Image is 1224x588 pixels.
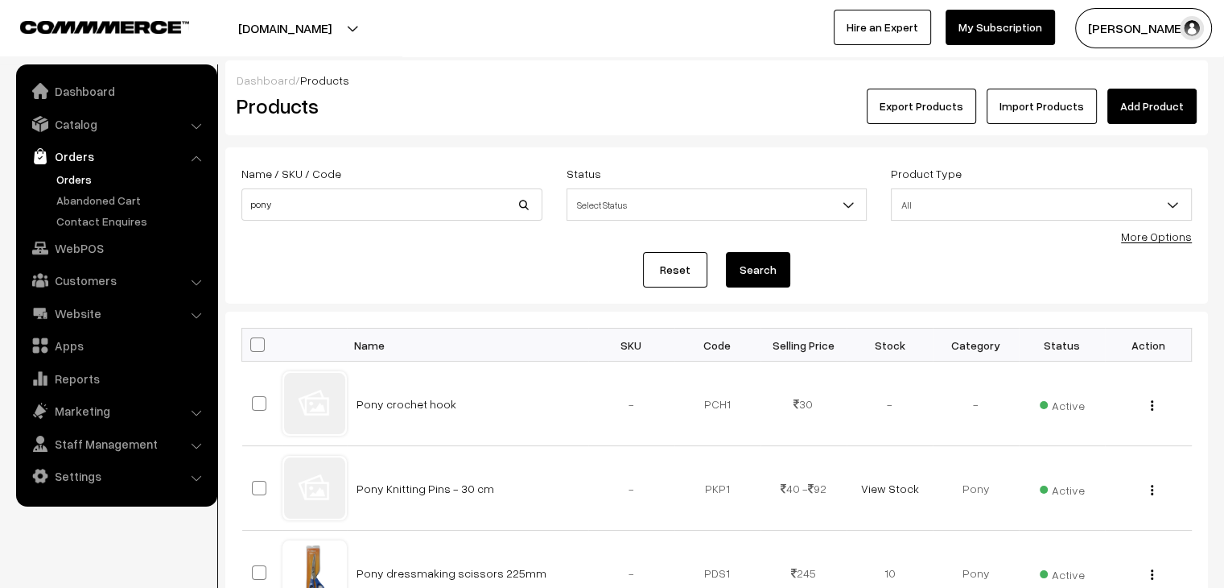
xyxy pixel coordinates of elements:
[1105,329,1191,362] th: Action
[347,329,588,362] th: Name
[20,21,189,33] img: COMMMERCE
[567,165,601,182] label: Status
[1040,562,1085,583] span: Active
[933,446,1019,531] td: Pony
[892,191,1191,219] span: All
[20,234,212,263] a: WebPOS
[588,362,674,446] td: -
[20,396,212,425] a: Marketing
[1075,8,1212,48] button: [PERSON_NAME]…
[20,142,212,171] a: Orders
[178,95,271,106] div: Keywords by Traffic
[356,482,494,495] a: Pony Knitting Pins - 30 cm
[241,165,341,182] label: Name / SKU / Code
[20,364,212,393] a: Reports
[867,89,976,124] button: Export Products
[300,73,349,87] span: Products
[674,362,760,446] td: PCH1
[26,26,39,39] img: logo_orange.svg
[567,188,868,221] span: Select Status
[20,429,212,458] a: Staff Management
[674,329,760,362] th: Code
[241,188,542,221] input: Name / SKU / Code
[237,93,541,118] h2: Products
[588,329,674,362] th: SKU
[52,192,212,209] a: Abandoned Cart
[1151,485,1153,495] img: Menu
[42,42,177,55] div: Domain: [DOMAIN_NAME]
[726,252,790,288] button: Search
[891,188,1192,221] span: All
[20,16,161,35] a: COMMMERCE
[45,26,79,39] div: v 4.0.25
[20,299,212,328] a: Website
[567,191,867,219] span: Select Status
[1151,569,1153,580] img: Menu
[588,446,674,531] td: -
[1040,478,1085,499] span: Active
[760,329,847,362] th: Selling Price
[674,446,760,531] td: PKP1
[356,566,546,580] a: Pony dressmaking scissors 225mm
[356,397,456,411] a: Pony crochet hook
[160,93,173,106] img: tab_keywords_by_traffic_grey.svg
[61,95,144,106] div: Domain Overview
[182,8,388,48] button: [DOMAIN_NAME]
[1180,16,1204,40] img: user
[20,266,212,295] a: Customers
[20,77,212,106] a: Dashboard
[26,42,39,55] img: website_grey.svg
[52,213,212,230] a: Contact Enquires
[760,446,847,531] td: 40 - 92
[933,329,1019,362] th: Category
[891,165,962,182] label: Product Type
[933,362,1019,446] td: -
[237,73,295,87] a: Dashboard
[860,482,918,495] a: View Stock
[847,329,933,362] th: Stock
[237,72,1197,89] div: /
[1107,89,1197,124] a: Add Product
[20,331,212,360] a: Apps
[1019,329,1105,362] th: Status
[1151,400,1153,411] img: Menu
[643,252,707,288] a: Reset
[946,10,1055,45] a: My Subscription
[43,93,56,106] img: tab_domain_overview_orange.svg
[20,462,212,491] a: Settings
[834,10,931,45] a: Hire an Expert
[1040,393,1085,414] span: Active
[20,110,212,139] a: Catalog
[987,89,1097,124] a: Import Products
[52,171,212,188] a: Orders
[1121,230,1192,243] a: More Options
[760,362,847,446] td: 30
[847,362,933,446] td: -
